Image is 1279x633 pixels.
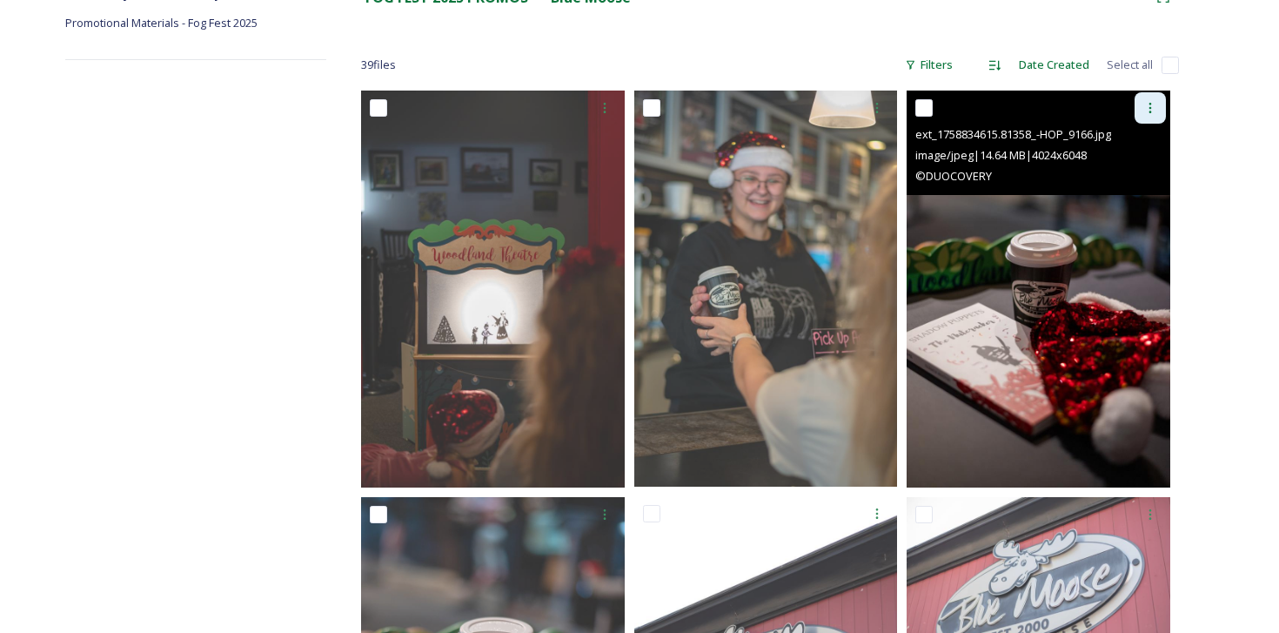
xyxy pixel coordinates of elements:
span: Select all [1107,57,1153,73]
span: image/jpeg | 14.64 MB | 4024 x 6048 [915,147,1087,163]
span: Promotional Materials - Fog Fest 2025 [65,15,258,30]
span: ext_1758834615.81358_-HOP_9166.jpg [915,126,1111,142]
span: © DUOCOVERY [915,168,992,184]
img: ext_1758834582.905128_-HOP_9162.jpg [634,91,898,487]
img: ext_1758834615.81358_-HOP_9166.jpg [907,91,1170,487]
div: Filters [896,48,961,82]
img: ext_1758834502.267002_-HOP_9113.jpg [361,91,625,487]
div: Date Created [1010,48,1098,82]
span: 39 file s [361,57,396,73]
